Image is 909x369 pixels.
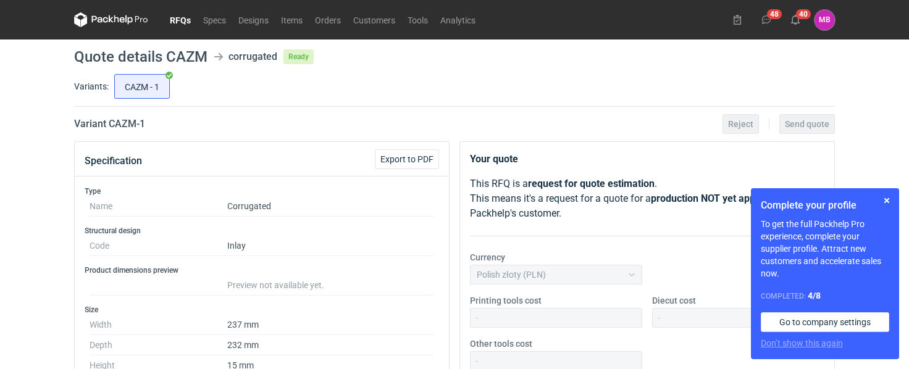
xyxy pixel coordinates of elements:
[375,149,439,169] button: Export to PDF
[785,10,805,30] button: 40
[227,280,324,290] span: Preview not available yet.
[74,117,145,131] h2: Variant CAZM - 1
[90,196,227,217] dt: Name
[85,265,439,275] h3: Product dimensions preview
[815,10,835,30] button: MB
[228,49,277,64] div: corrugated
[761,218,889,280] p: To get the full Packhelp Pro experience, complete your supplier profile. Attract new customers an...
[470,294,542,307] label: Printing tools cost
[114,74,170,99] label: CAZM - 1
[761,289,889,302] div: Completed:
[90,315,227,335] dt: Width
[815,10,835,30] div: Mateusz Borowik
[470,251,505,263] label: Currency
[761,198,889,213] h1: Complete your profile
[756,10,776,30] button: 48
[85,186,439,196] h3: Type
[470,176,824,221] p: This RFQ is a . This means it's a request for a quote for a by the Packhelp's customer.
[470,153,518,165] strong: Your quote
[85,146,142,176] button: Specification
[785,120,829,128] span: Send quote
[401,12,434,27] a: Tools
[74,49,207,64] h1: Quote details CAZM
[275,12,309,27] a: Items
[651,193,781,204] strong: production NOT yet approved
[761,312,889,332] a: Go to company settings
[74,12,148,27] svg: Packhelp Pro
[470,338,532,350] label: Other tools cost
[227,196,434,217] dd: Corrugated
[652,294,696,307] label: Diecut cost
[808,291,821,301] strong: 4 / 8
[232,12,275,27] a: Designs
[347,12,401,27] a: Customers
[90,335,227,355] dt: Depth
[74,80,109,93] label: Variants:
[90,236,227,256] dt: Code
[779,114,835,134] button: Send quote
[528,178,655,189] strong: request for quote estimation
[227,335,434,355] dd: 232 mm
[227,315,434,335] dd: 237 mm
[164,12,197,27] a: RFQs
[309,12,347,27] a: Orders
[434,12,482,27] a: Analytics
[85,305,439,315] h3: Size
[728,120,753,128] span: Reject
[879,193,894,208] button: Skip for now
[283,49,314,64] span: Ready
[85,226,439,236] h3: Structural design
[197,12,232,27] a: Specs
[761,337,843,349] button: Don’t show this again
[380,155,434,164] span: Export to PDF
[723,114,759,134] button: Reject
[227,236,434,256] dd: Inlay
